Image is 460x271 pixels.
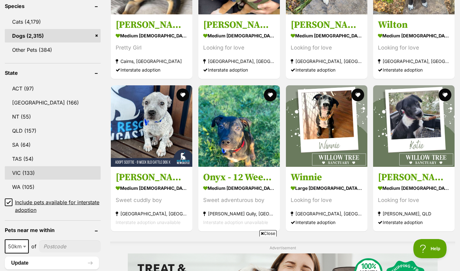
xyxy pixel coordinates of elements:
span: Include pets available for interstate adoption [15,198,101,214]
div: Sweet adventurous boy [203,196,275,205]
div: Sweet cuddly boy [116,196,188,205]
a: SA (64) [5,138,101,151]
strong: medium [DEMOGRAPHIC_DATA] Dog [203,183,275,193]
div: Looking for love [378,44,450,52]
span: Close [259,230,277,236]
a: [GEOGRAPHIC_DATA] (166) [5,96,101,109]
strong: medium [DEMOGRAPHIC_DATA] Dog [116,31,188,41]
strong: medium [DEMOGRAPHIC_DATA] Dog [378,31,450,41]
div: Interstate adoption [291,66,363,74]
span: Interstate adoption unavailable [203,220,268,225]
h3: [PERSON_NAME] [378,171,450,183]
h3: [PERSON_NAME] - 8 Week Old Cattle Dog X [116,171,188,183]
img: Winnie - Irish Wolfhound Dog [286,85,367,167]
a: [PERSON_NAME] medium [DEMOGRAPHIC_DATA] Dog Looking for love [GEOGRAPHIC_DATA], [GEOGRAPHIC_DATA]... [286,14,367,79]
a: [PERSON_NAME] medium [DEMOGRAPHIC_DATA] Dog Pretty Girl Cairns, [GEOGRAPHIC_DATA] Interstate adop... [111,14,192,79]
strong: medium [DEMOGRAPHIC_DATA] Dog [291,31,363,41]
a: Wilton medium [DEMOGRAPHIC_DATA] Dog Looking for love [GEOGRAPHIC_DATA], [GEOGRAPHIC_DATA] Inters... [373,14,455,79]
div: Interstate adoption [378,218,450,227]
div: Looking for love [291,196,363,205]
a: Onyx - 12 Week Old Staffy X medium [DEMOGRAPHIC_DATA] Dog Sweet adventurous boy [PERSON_NAME] Gul... [198,166,280,231]
strong: Cairns, [GEOGRAPHIC_DATA] [116,57,188,66]
strong: [PERSON_NAME] Gully, [GEOGRAPHIC_DATA] [203,209,275,218]
a: Dogs (2,315) [5,29,101,43]
a: ACT (97) [5,82,101,95]
span: of [31,243,36,250]
img: Scottie - 8 Week Old Cattle Dog X - Australian Cattle Dog [111,85,192,167]
strong: medium [DEMOGRAPHIC_DATA] Dog [378,183,450,193]
header: State [5,70,101,76]
a: NT (55) [5,110,101,123]
strong: [PERSON_NAME], QLD [378,209,450,218]
strong: large [DEMOGRAPHIC_DATA] Dog [291,183,363,193]
div: Interstate adoption [378,66,450,74]
a: Other Pets (384) [5,43,101,57]
iframe: Help Scout Beacon - Open [413,239,447,258]
div: Interstate adoption [291,218,363,227]
input: postcode [39,240,101,252]
strong: [GEOGRAPHIC_DATA], [GEOGRAPHIC_DATA] [116,209,188,218]
span: 50km [5,239,29,253]
button: favourite [439,89,451,101]
strong: [GEOGRAPHIC_DATA], [GEOGRAPHIC_DATA] [378,57,450,66]
img: Onyx - 12 Week Old Staffy X - American Staffordshire Terrier Dog [198,85,280,167]
button: favourite [264,89,277,101]
h3: Wilton [378,19,450,31]
a: [PERSON_NAME] - 8 Week Old Cattle Dog X medium [DEMOGRAPHIC_DATA] Dog Sweet cuddly boy [GEOGRAPHI... [111,166,192,231]
a: TAS (54) [5,152,101,166]
div: Interstate adoption [203,66,275,74]
strong: [GEOGRAPHIC_DATA], [GEOGRAPHIC_DATA] [203,57,275,66]
span: Interstate adoption unavailable [116,220,180,225]
strong: [GEOGRAPHIC_DATA], [GEOGRAPHIC_DATA] [291,57,363,66]
div: Interstate adoption [116,66,188,74]
a: VIC (133) [5,166,101,180]
a: Winnie large [DEMOGRAPHIC_DATA] Dog Looking for love [GEOGRAPHIC_DATA], [GEOGRAPHIC_DATA] Interst... [286,166,367,231]
strong: [GEOGRAPHIC_DATA], [GEOGRAPHIC_DATA] [291,209,363,218]
iframe: Advertisement [114,239,346,268]
span: 50km [5,242,28,251]
a: WA (105) [5,180,101,194]
header: Pets near me within [5,227,101,233]
a: [PERSON_NAME] medium [DEMOGRAPHIC_DATA] Dog Looking for love [GEOGRAPHIC_DATA], [GEOGRAPHIC_DATA]... [198,14,280,79]
h3: Winnie [291,171,363,183]
a: Include pets available for interstate adoption [5,198,101,214]
a: Cats (4,179) [5,15,101,28]
a: [PERSON_NAME] medium [DEMOGRAPHIC_DATA] Dog Looking for love [PERSON_NAME], QLD Interstate adoption [373,166,455,231]
a: QLD (157) [5,124,101,137]
div: Looking for love [203,44,275,52]
button: favourite [176,89,189,101]
div: Looking for love [291,44,363,52]
h3: [PERSON_NAME] [116,19,188,31]
h3: Onyx - 12 Week Old Staffy X [203,171,275,183]
h3: [PERSON_NAME] [203,19,275,31]
strong: medium [DEMOGRAPHIC_DATA] Dog [116,183,188,193]
div: Looking for love [378,196,450,205]
button: Update [5,257,99,269]
button: favourite [351,89,364,101]
strong: medium [DEMOGRAPHIC_DATA] Dog [203,31,275,41]
header: Species [5,3,101,9]
div: Pretty Girl [116,44,188,52]
img: Katie - Australian Bulldog [373,85,455,167]
h3: [PERSON_NAME] [291,19,363,31]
